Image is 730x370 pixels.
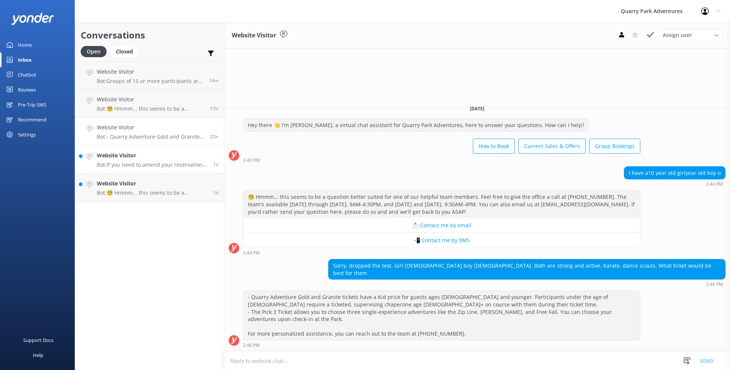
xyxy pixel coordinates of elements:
div: Settings [18,127,36,142]
div: Sep 01 2025 02:46pm (UTC -07:00) America/Tijuana [328,281,726,287]
div: Support Docs [23,333,53,348]
span: Sep 01 2025 08:28pm (UTC -07:00) America/Tijuana [210,105,218,112]
div: Home [18,37,32,52]
span: Sep 01 2025 07:28am (UTC -07:00) America/Tijuana [213,189,218,196]
button: 📩 Contact me by email [243,218,640,233]
h4: Website Visitor [97,68,203,76]
button: Current Sales & Offers [518,139,586,154]
h4: Website Visitor [97,95,204,104]
div: Assign User [659,29,723,41]
strong: 2:46 PM [243,343,260,348]
span: Sep 02 2025 01:20pm (UTC -07:00) America/Tijuana [209,77,218,84]
strong: 2:46 PM [706,282,723,287]
a: Open [81,47,110,55]
div: Sorry, dropped the text. Girl [DEMOGRAPHIC_DATA] boy [DEMOGRAPHIC_DATA]. Both are strong and acti... [329,259,725,279]
div: Open [81,46,107,57]
a: Website VisitorBot:Groups of 15 or more participants are eligible for discounted pricing. For mor... [75,62,224,90]
a: Closed [110,47,142,55]
div: Sep 01 2025 02:46pm (UTC -07:00) America/Tijuana [243,342,640,348]
p: Bot: - Quarry Adventure Gold and Granite tickets have a Kid price for guests ages [DEMOGRAPHIC_DA... [97,133,204,140]
h4: Website Visitor [97,151,207,160]
button: Group Bookings [589,139,640,154]
div: Inbox [18,52,32,67]
h2: Conversations [81,28,218,42]
span: [DATE] [465,105,489,112]
h4: Website Visitor [97,123,204,132]
h4: Website Visitor [97,179,207,188]
div: Closed [110,46,139,57]
p: Bot: 🧐 Hmmm... this seems to be a question better suited for one of our helpful team members. Fee... [97,189,207,196]
button: How to Book [473,139,515,154]
div: Sep 01 2025 02:44pm (UTC -07:00) America/Tijuana [624,181,726,186]
div: Pre-Trip SMS [18,97,46,112]
strong: 2:44 PM [243,251,260,255]
img: yonder-white-logo.png [11,13,54,25]
a: Website VisitorBot:If you need to amend your reservation, please contact the Quarry Park team at ... [75,146,224,174]
span: Assign user [663,31,692,39]
div: - Quarry Adventure Gold and Granite tickets have a Kid price for guests ages [DEMOGRAPHIC_DATA] a... [243,291,640,340]
p: Bot: 🧐 Hmmm... this seems to be a question better suited for one of our helpful team members. Fee... [97,105,204,112]
div: Chatbot [18,67,36,82]
p: Bot: Groups of 15 or more participants are eligible for discounted pricing. For more information ... [97,78,203,84]
div: Sep 01 2025 02:44pm (UTC -07:00) America/Tijuana [243,250,640,255]
a: Website VisitorBot:🧐 Hmmm... this seems to be a question better suited for one of our helpful tea... [75,174,224,202]
div: Help [33,348,43,363]
div: Reviews [18,82,36,97]
div: 🧐 Hmmm... this seems to be a question better suited for one of our helpful team members. Feel fre... [243,191,640,218]
h3: Website Visitor [232,31,276,40]
a: Website VisitorBot:- Quarry Adventure Gold and Granite tickets have a Kid price for guests ages [... [75,118,224,146]
div: Hey there 👋 I'm [PERSON_NAME], a virtual chat assistant for Quarry Park Adventures, here to answe... [243,119,589,132]
button: 📲 Contact me by SMS [243,233,640,248]
strong: 2:44 PM [706,182,723,186]
strong: 2:43 PM [243,158,260,163]
div: I have a10 year old girlyear old boy o [624,167,725,179]
div: Sep 01 2025 02:43pm (UTC -07:00) America/Tijuana [243,157,640,163]
div: Recommend [18,112,46,127]
span: Sep 01 2025 02:46pm (UTC -07:00) America/Tijuana [210,133,218,140]
a: Website VisitorBot:🧐 Hmmm... this seems to be a question better suited for one of our helpful tea... [75,90,224,118]
p: Bot: If you need to amend your reservation, please contact the Quarry Park team at [PHONE_NUMBER]... [97,161,207,168]
span: Sep 01 2025 11:24am (UTC -07:00) America/Tijuana [213,161,218,168]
